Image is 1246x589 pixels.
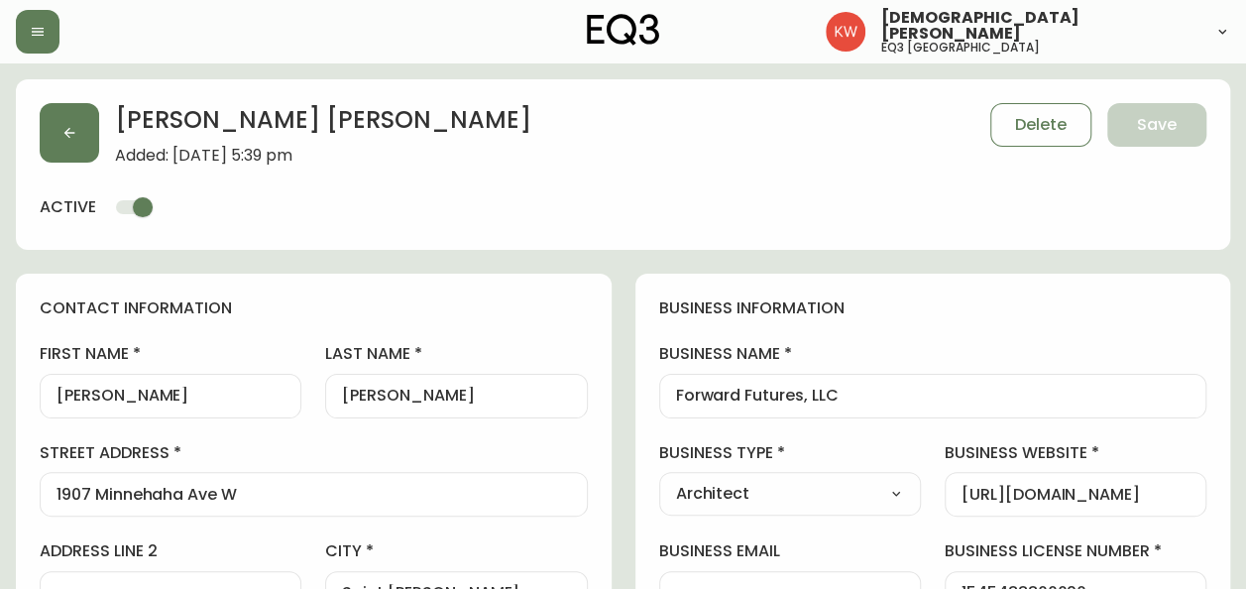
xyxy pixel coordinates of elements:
[325,343,587,365] label: last name
[40,297,588,319] h4: contact information
[115,103,531,147] h2: [PERSON_NAME] [PERSON_NAME]
[40,540,301,562] label: address line 2
[587,14,660,46] img: logo
[881,10,1198,42] span: [DEMOGRAPHIC_DATA][PERSON_NAME]
[40,196,96,218] h4: active
[659,343,1207,365] label: business name
[115,147,531,165] span: Added: [DATE] 5:39 pm
[659,442,921,464] label: business type
[881,42,1040,54] h5: eq3 [GEOGRAPHIC_DATA]
[659,540,921,562] label: business email
[325,540,587,562] label: city
[40,442,588,464] label: street address
[1015,114,1067,136] span: Delete
[40,343,301,365] label: first name
[990,103,1091,147] button: Delete
[659,297,1207,319] h4: business information
[962,485,1189,504] input: https://www.designshop.com
[945,442,1206,464] label: business website
[826,12,865,52] img: f33162b67396b0982c40ce2a87247151
[945,540,1206,562] label: business license number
